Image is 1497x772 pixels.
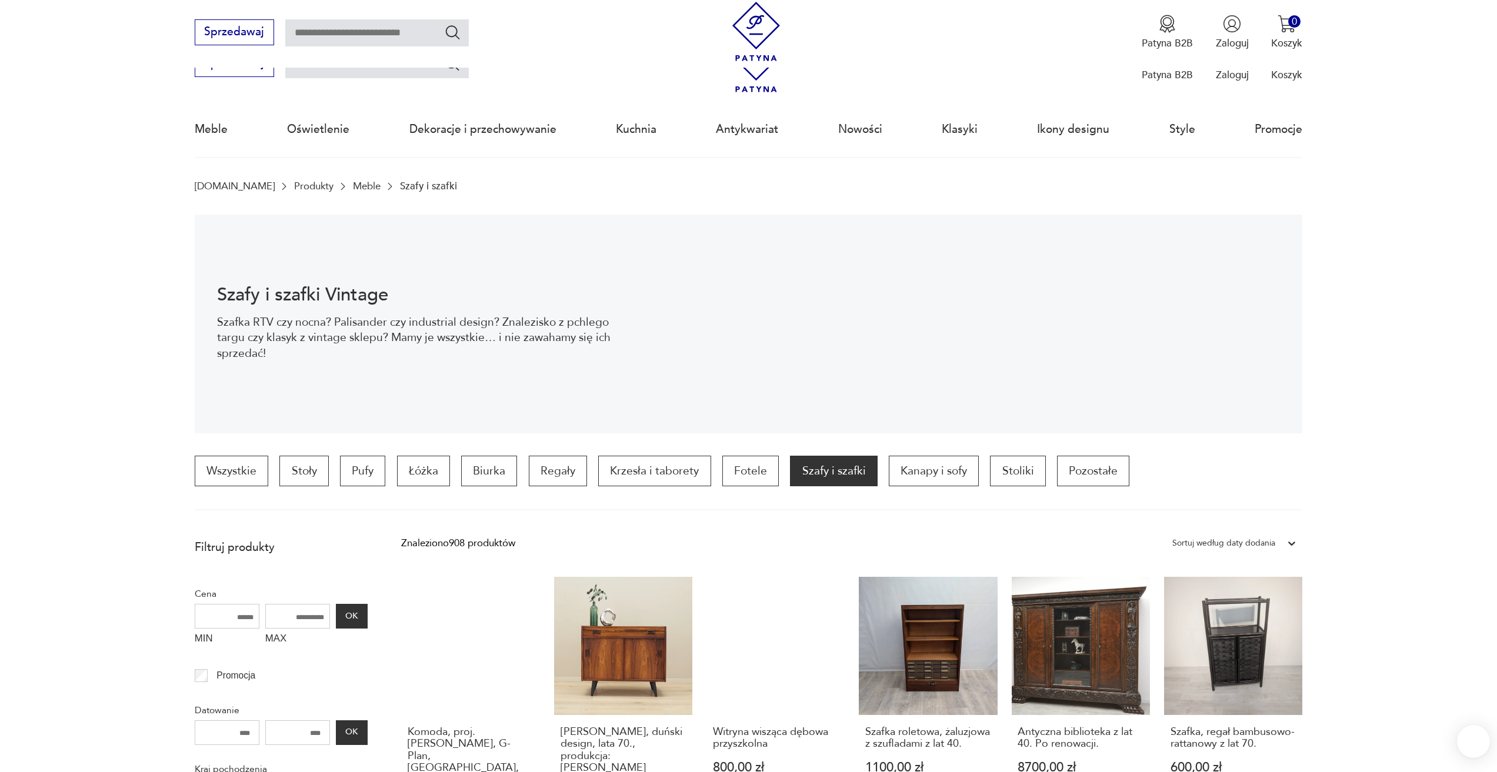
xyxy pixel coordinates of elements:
[716,102,778,156] a: Antykwariat
[195,703,368,718] p: Datowanie
[1216,68,1249,82] p: Zaloguj
[865,726,991,750] h3: Szafka roletowa, żaluzjowa z szufladami z lat 40.
[461,456,517,486] a: Biurka
[397,456,450,486] a: Łóżka
[1142,68,1193,82] p: Patyna B2B
[195,629,259,651] label: MIN
[1142,36,1193,50] p: Patyna B2B
[1018,726,1143,750] h3: Antyczna biblioteka z lat 40. Po renowacji.
[195,181,275,192] a: [DOMAIN_NAME]
[1142,15,1193,50] a: Ikona medaluPatyna B2B
[1457,725,1490,758] iframe: Smartsupp widget button
[195,456,268,486] a: Wszystkie
[195,102,228,156] a: Meble
[1255,102,1302,156] a: Promocje
[790,456,877,486] a: Szafy i szafki
[265,629,330,651] label: MAX
[340,456,385,486] a: Pufy
[336,604,368,629] button: OK
[217,286,615,303] h1: Szafy i szafki Vintage
[279,456,328,486] a: Stoły
[294,181,334,192] a: Produkty
[336,720,368,745] button: OK
[1223,15,1241,33] img: Ikonka użytkownika
[1169,102,1195,156] a: Style
[1288,15,1301,28] div: 0
[1142,15,1193,50] button: Patyna B2B
[353,181,381,192] a: Meble
[1172,536,1275,551] div: Sortuj według daty dodania
[1171,726,1296,750] h3: Szafka, regał bambusowo-rattanowy z lat 70.
[400,181,457,192] p: Szafy i szafki
[838,102,882,156] a: Nowości
[598,456,711,486] a: Krzesła i taborety
[529,456,587,486] a: Regały
[713,726,839,750] h3: Witryna wisząca dębowa przyszkolna
[990,456,1045,486] a: Stoliki
[195,540,368,555] p: Filtruj produkty
[1158,15,1176,33] img: Ikona medalu
[1278,15,1296,33] img: Ikona koszyka
[444,24,461,41] button: Szukaj
[195,60,274,69] a: Sprzedawaj
[1037,102,1109,156] a: Ikony designu
[401,536,515,551] div: Znaleziono 908 produktów
[889,456,979,486] a: Kanapy i sofy
[722,456,779,486] a: Fotele
[195,28,274,38] a: Sprzedawaj
[1271,15,1302,50] button: 0Koszyk
[216,668,255,683] p: Promocja
[195,586,368,601] p: Cena
[1271,68,1302,82] p: Koszyk
[726,2,786,61] img: Patyna - sklep z meblami i dekoracjami vintage
[444,55,461,72] button: Szukaj
[409,102,556,156] a: Dekoracje i przechowywanie
[1216,15,1249,50] button: Zaloguj
[1216,36,1249,50] p: Zaloguj
[217,315,615,361] p: Szafka RTV czy nocna? Palisander czy industrial design? Znalezisko z pchlego targu czy klasyk z v...
[195,19,274,45] button: Sprzedawaj
[287,102,349,156] a: Oświetlenie
[942,102,978,156] a: Klasyki
[1057,456,1129,486] a: Pozostałe
[1271,36,1302,50] p: Koszyk
[616,102,656,156] a: Kuchnia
